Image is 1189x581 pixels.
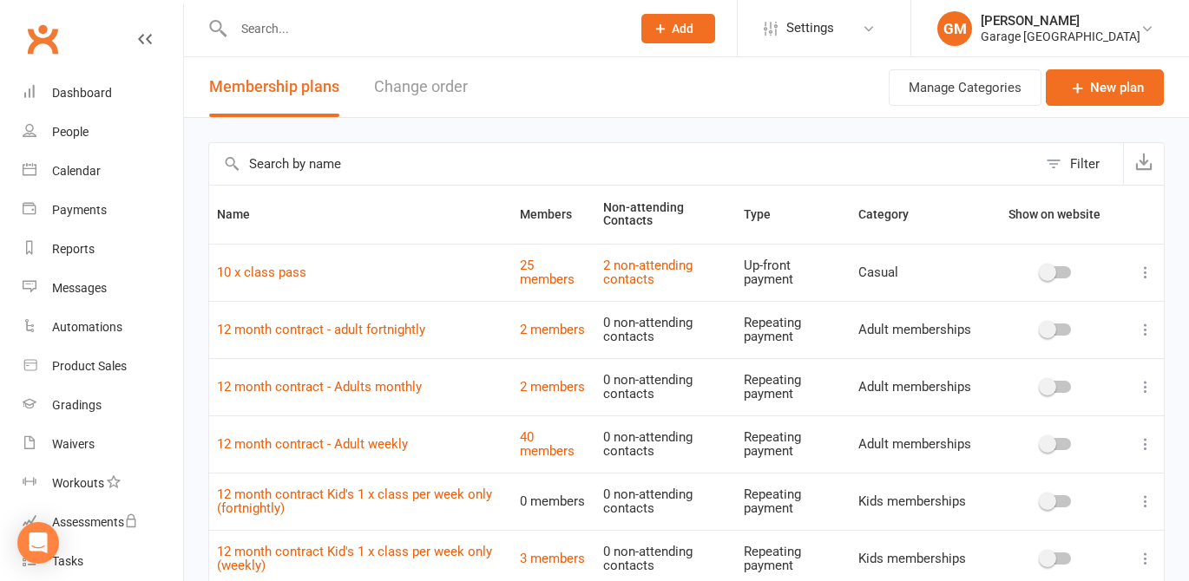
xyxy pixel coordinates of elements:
[851,473,985,530] td: Kids memberships
[672,22,693,36] span: Add
[52,515,138,529] div: Assessments
[23,425,183,464] a: Waivers
[217,264,306,280] a: 10 x class pass
[595,301,736,358] td: 0 non-attending contacts
[23,347,183,386] a: Product Sales
[736,415,851,473] td: Repeating payment
[851,358,985,415] td: Adult memberships
[595,415,736,473] td: 0 non-attending contacts
[217,379,422,395] a: 12 month contract - Adults monthly
[736,358,851,415] td: Repeating payment
[52,203,107,217] div: Payments
[595,358,736,415] td: 0 non-attending contacts
[851,244,985,301] td: Casual
[374,57,468,117] button: Change order
[23,503,183,542] a: Assessments
[21,17,64,61] a: Clubworx
[641,14,715,43] button: Add
[52,320,122,334] div: Automations
[1070,153,1100,174] div: Filter
[52,164,101,178] div: Calendar
[981,29,1140,44] div: Garage [GEOGRAPHIC_DATA]
[851,301,985,358] td: Adult memberships
[52,242,95,256] div: Reports
[217,436,408,452] a: 12 month contract - Adult weekly
[736,301,851,358] td: Repeating payment
[1046,69,1164,106] a: New plan
[603,258,693,288] a: 2 non-attending contacts
[595,473,736,530] td: 0 non-attending contacts
[520,429,575,460] a: 40 members
[217,486,492,517] a: 12 month contract Kid's 1 x class per week only (fortnightly)
[23,386,183,425] a: Gradings
[520,379,585,395] a: 2 members
[217,322,425,337] a: 12 month contract - adult fortnightly
[512,473,596,530] td: 0 members
[23,191,183,230] a: Payments
[520,258,575,288] a: 25 members
[858,207,928,221] span: Category
[595,186,736,244] th: Non-attending Contacts
[228,16,619,41] input: Search...
[52,398,102,412] div: Gradings
[23,464,183,503] a: Workouts
[786,9,834,48] span: Settings
[52,437,95,451] div: Waivers
[52,125,89,139] div: People
[23,542,183,581] a: Tasks
[209,57,339,117] button: Membership plans
[217,207,269,221] span: Name
[1008,207,1100,221] span: Show on website
[52,86,112,100] div: Dashboard
[889,69,1041,106] button: Manage Categories
[217,544,492,574] a: 12 month contract Kid's 1 x class per week only (weekly)
[512,186,596,244] th: Members
[520,551,585,566] a: 3 members
[23,308,183,347] a: Automations
[744,207,790,221] span: Type
[23,74,183,113] a: Dashboard
[17,522,59,564] div: Open Intercom Messenger
[52,359,127,373] div: Product Sales
[736,244,851,301] td: Up-front payment
[981,13,1140,29] div: [PERSON_NAME]
[23,113,183,152] a: People
[52,281,107,295] div: Messages
[993,204,1120,225] button: Show on website
[23,269,183,308] a: Messages
[1037,143,1123,185] button: Filter
[736,473,851,530] td: Repeating payment
[744,204,790,225] button: Type
[217,204,269,225] button: Name
[937,11,972,46] div: GM
[52,476,104,490] div: Workouts
[858,204,928,225] button: Category
[23,230,183,269] a: Reports
[52,554,83,568] div: Tasks
[520,322,585,337] a: 2 members
[23,152,183,191] a: Calendar
[851,415,985,473] td: Adult memberships
[209,143,1037,185] input: Search by name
